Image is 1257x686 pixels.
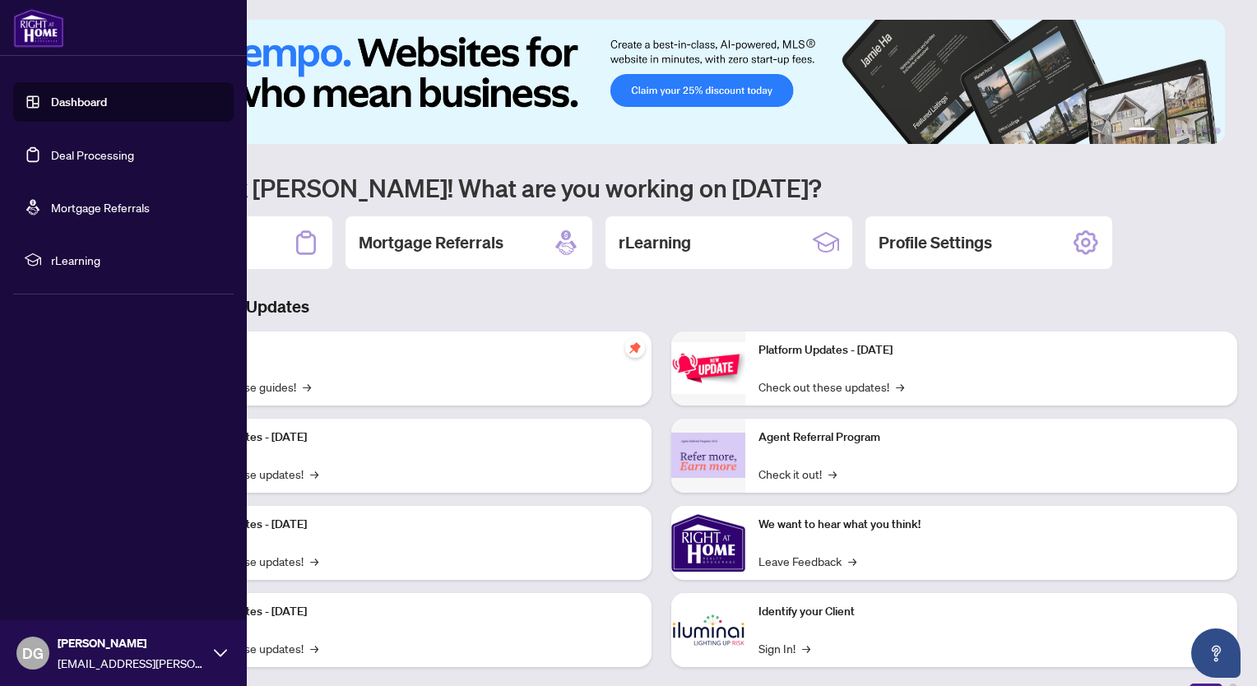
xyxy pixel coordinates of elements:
button: 2 [1162,127,1168,134]
p: Identify your Client [758,603,1224,621]
h1: Welcome back [PERSON_NAME]! What are you working on [DATE]? [86,172,1237,203]
h2: Profile Settings [879,231,992,254]
a: Deal Processing [51,147,134,162]
span: → [310,639,318,657]
img: logo [13,8,64,48]
span: → [310,465,318,483]
a: Check out these updates!→ [758,378,904,396]
button: 5 [1201,127,1208,134]
img: We want to hear what you think! [671,506,745,580]
img: Platform Updates - June 23, 2025 [671,342,745,394]
span: rLearning [51,251,222,269]
img: Slide 0 [86,20,1225,144]
span: → [896,378,904,396]
h3: Brokerage & Industry Updates [86,295,1237,318]
span: → [848,552,856,570]
a: Leave Feedback→ [758,552,856,570]
p: Platform Updates - [DATE] [173,603,638,621]
a: Sign In!→ [758,639,810,657]
button: 6 [1214,127,1221,134]
button: Open asap [1191,628,1241,678]
p: Platform Updates - [DATE] [173,516,638,534]
a: Dashboard [51,95,107,109]
p: Platform Updates - [DATE] [758,341,1224,359]
span: pushpin [625,338,645,358]
a: Check it out!→ [758,465,837,483]
a: Mortgage Referrals [51,200,150,215]
span: → [310,552,318,570]
h2: Mortgage Referrals [359,231,503,254]
img: Agent Referral Program [671,433,745,478]
span: → [802,639,810,657]
span: [PERSON_NAME] [58,634,206,652]
p: Agent Referral Program [758,429,1224,447]
p: Platform Updates - [DATE] [173,429,638,447]
button: 3 [1175,127,1181,134]
span: → [828,465,837,483]
button: 1 [1129,127,1155,134]
span: → [303,378,311,396]
span: [EMAIL_ADDRESS][PERSON_NAME][DOMAIN_NAME] [58,654,206,672]
span: DG [22,642,44,665]
button: 4 [1188,127,1194,134]
p: We want to hear what you think! [758,516,1224,534]
p: Self-Help [173,341,638,359]
img: Identify your Client [671,593,745,667]
h2: rLearning [619,231,691,254]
